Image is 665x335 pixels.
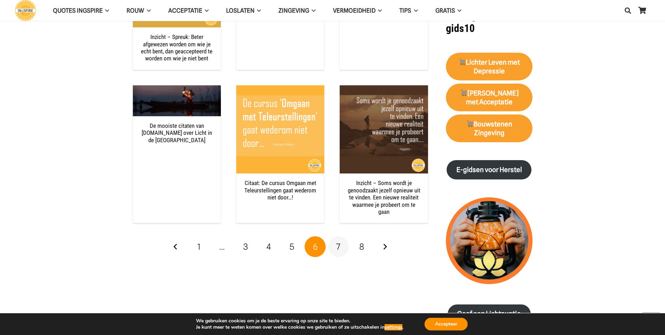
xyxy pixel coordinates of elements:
[313,242,318,252] span: 6
[340,85,428,173] a: Inzicht – Soms wordt je genoodzaakt jezelf opnieuw uit te vinden. Een nieuwe realiteit waarmee je...
[144,2,150,19] span: ROUW Menu
[236,85,324,173] a: Citaat: De cursus Omgaan met Teleurstellingen gaat wederom niet door…!
[456,166,522,174] strong: E-gidsen voor Herstel
[103,2,109,19] span: QUOTES INGSPIRE Menu
[196,318,403,324] p: We gebruiken cookies om je de beste ervaring op onze site te bieden.
[127,7,144,14] span: ROUW
[196,324,403,330] p: Je kunt meer te weten komen over welke cookies we gebruiken of ze uitschakelen in .
[309,2,315,19] span: Zingeving Menu
[244,179,316,201] a: Citaat: De cursus Omgaan met Teleurstellingen gaat wederom niet door…!
[385,324,402,330] button: settings
[278,7,309,14] span: Zingeving
[197,242,201,252] span: 1
[427,2,470,20] a: GRATISGRATIS Menu
[53,7,103,14] span: QUOTES INGSPIRE
[281,236,303,257] a: Pagina 5
[642,312,660,330] a: Terug naar top
[446,84,532,112] a: 🛒[PERSON_NAME] met Acceptatie
[270,2,324,20] a: ZingevingZingeving Menu
[460,89,467,96] img: 🛒
[141,33,212,62] a: Inzicht – Spreuk: Beter afgewezen worden om wie je echt bent, dan geaccepteerd te worden om wie j...
[236,85,324,173] img: Citaat: De cursus Omgaan met Teleurstellingen gaat wederom niet door...!
[142,122,212,144] a: De mooiste citaten van [DOMAIN_NAME] over Licht in de [GEOGRAPHIC_DATA]
[351,236,372,257] a: Pagina 8
[435,7,455,14] span: GRATIS
[447,160,531,179] a: E-gidsen voor Herstel
[168,7,202,14] span: Acceptatie
[460,89,518,106] strong: [PERSON_NAME] met Acceptatie
[391,2,426,20] a: TIPSTIPS Menu
[290,242,294,252] span: 5
[202,2,209,19] span: Acceptatie Menu
[44,2,118,20] a: QUOTES INGSPIREQUOTES INGSPIRE Menu
[448,304,531,324] a: Geef een Lichtpuntje
[133,85,221,116] a: De mooiste citaten van ingspire.nl over Licht in de Duisternis
[324,2,391,20] a: VERMOEIDHEIDVERMOEIDHEID Menu
[118,2,159,20] a: ROUWROUW Menu
[467,120,473,127] img: 🛒
[258,236,279,257] a: Pagina 4
[333,7,375,14] span: VERMOEIDHEID
[266,242,271,252] span: 4
[340,85,428,173] img: Citaat van inge ingspire.nl over een nieuwe werkelijkheid accepteren: Soms wordt je genoodzaakt j...
[348,179,420,215] a: Inzicht – Soms wordt je genoodzaakt jezelf opnieuw uit te vinden. Een nieuwe realiteit waarmee je...
[328,236,349,257] a: Pagina 7
[212,236,233,257] span: …
[446,53,532,81] a: 🛒Lichter Leven met Depressie
[189,236,210,257] a: Pagina 1
[411,2,418,19] span: TIPS Menu
[336,242,340,252] span: 7
[375,2,382,19] span: VERMOEIDHEID Menu
[455,2,461,19] span: GRATIS Menu
[243,242,248,252] span: 3
[160,2,217,20] a: AcceptatieAcceptatie Menu
[457,310,521,318] strong: Geef een Lichtpuntje
[217,2,270,20] a: LoslatenLoslaten Menu
[255,2,261,19] span: Loslaten Menu
[621,2,635,19] a: Zoeken
[466,120,512,137] strong: Bouwstenen Zingeving
[305,236,326,257] span: Pagina 6
[235,236,256,257] a: Pagina 3
[399,7,411,14] span: TIPS
[446,114,532,143] a: 🛒Bouwstenen Zingeving
[446,197,532,284] img: lichtpuntjes voor in donkere tijden
[425,318,468,330] button: Accepteer
[458,58,520,75] strong: Lichter Leven met Depressie
[359,242,364,252] span: 8
[133,85,221,116] img: Lichtpuntjes spreuken rouwverwerking voor steun in verdrietige moeilijke tijden van ingspire.nl
[459,58,466,65] img: 🛒
[226,7,255,14] span: Loslaten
